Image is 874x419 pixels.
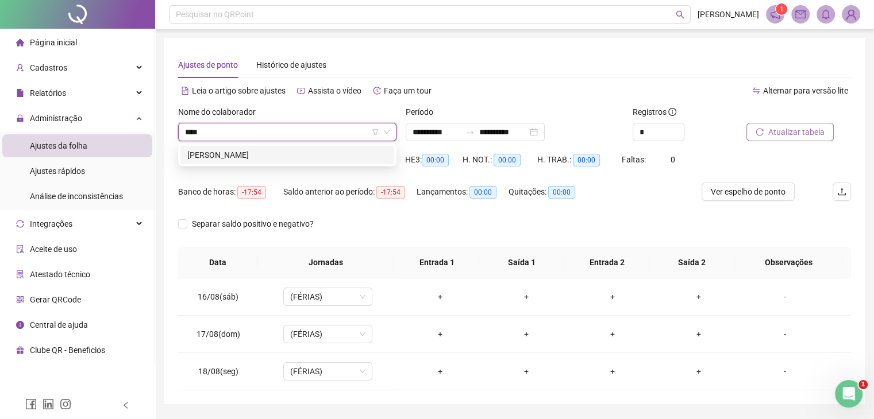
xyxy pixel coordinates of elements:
div: - [750,328,818,340]
th: Saída 2 [649,247,734,278]
div: + [665,365,733,378]
span: 00:00 [573,154,600,166]
span: Faltas: [622,155,648,164]
span: -17:54 [237,186,266,199]
span: search [676,10,684,19]
span: Observações [744,256,833,269]
span: Relatórios [30,88,66,98]
span: home [16,38,24,46]
span: swap-right [465,127,475,137]
span: reload [756,128,764,136]
span: info-circle [668,108,676,116]
img: 91474 [842,6,860,23]
span: filter [372,129,379,135]
span: file-text [181,87,189,95]
sup: 1 [776,3,787,15]
div: + [406,328,474,340]
div: H. TRAB.: [537,153,621,166]
div: H. NOT.: [463,153,537,166]
div: JOANA KELY DA SILVA SOUZA [180,146,394,164]
div: + [579,328,646,340]
span: Aceite de uso [30,245,77,254]
span: Gerar QRCode [30,295,81,304]
span: Atestado técnico [30,270,90,279]
span: Ajustes de ponto [178,60,238,69]
span: Atualizar tabela [768,126,825,138]
span: user-add [16,64,24,72]
label: Período [406,106,441,118]
span: info-circle [16,321,24,329]
span: instagram [60,398,71,410]
th: Data [178,247,257,278]
span: Clube QR - Beneficios [30,346,105,355]
span: Assista o vídeo [308,86,361,95]
span: swap [752,87,760,95]
span: Registros [633,106,676,118]
span: Página inicial [30,38,77,47]
span: 18/08(seg) [198,367,238,376]
div: [PERSON_NAME] [187,149,387,161]
span: facebook [25,398,37,410]
span: Leia o artigo sobre ajustes [192,86,286,95]
iframe: Intercom live chat [835,380,863,408]
div: Lançamentos: [417,185,509,199]
button: Atualizar tabela [746,123,834,141]
span: 00:00 [469,186,496,199]
span: down [383,129,390,135]
th: Observações [734,247,842,278]
span: left [122,401,130,409]
span: Análise de inconsistências [30,192,123,201]
span: lock [16,114,24,122]
span: to [465,127,475,137]
span: 1 [858,380,868,389]
button: Ver espelho de ponto [702,183,795,201]
span: (FÉRIAS) [290,325,365,343]
div: Banco de horas: [178,185,283,199]
span: 16/08(sáb) [198,292,238,301]
span: youtube [297,87,305,95]
span: 0 [671,155,675,164]
div: + [406,290,474,303]
label: Nome do colaborador [178,106,263,118]
span: Faça um tour [384,86,432,95]
div: + [492,365,560,378]
span: Ver espelho de ponto [711,185,786,198]
span: Cadastros [30,63,67,72]
span: 00:00 [548,186,575,199]
span: Central de ajuda [30,320,88,329]
div: + [492,328,560,340]
span: mail [795,9,806,20]
span: -17:54 [376,186,405,199]
th: Entrada 2 [564,247,649,278]
div: + [579,290,646,303]
span: upload [837,187,846,196]
span: sync [16,220,24,228]
div: - [750,365,818,378]
span: (FÉRIAS) [290,363,365,380]
th: Entrada 1 [394,247,479,278]
span: file [16,89,24,97]
th: Saída 1 [479,247,564,278]
span: bell [821,9,831,20]
span: Ajustes da folha [30,141,87,150]
span: history [373,87,381,95]
div: + [406,365,474,378]
span: qrcode [16,296,24,304]
div: + [665,290,733,303]
div: + [665,328,733,340]
span: 00:00 [494,154,521,166]
span: Separar saldo positivo e negativo? [187,218,318,230]
span: notification [770,9,780,20]
div: - [750,290,818,303]
span: 00:00 [422,154,449,166]
div: + [579,365,646,378]
span: 17/08(dom) [197,329,240,339]
span: Histórico de ajustes [256,60,326,69]
span: Ajustes rápidos [30,166,85,176]
span: [PERSON_NAME] [698,8,759,21]
span: solution [16,270,24,278]
span: Alternar para versão lite [763,86,848,95]
span: audit [16,245,24,253]
th: Jornadas [257,247,394,278]
span: Administração [30,114,82,123]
